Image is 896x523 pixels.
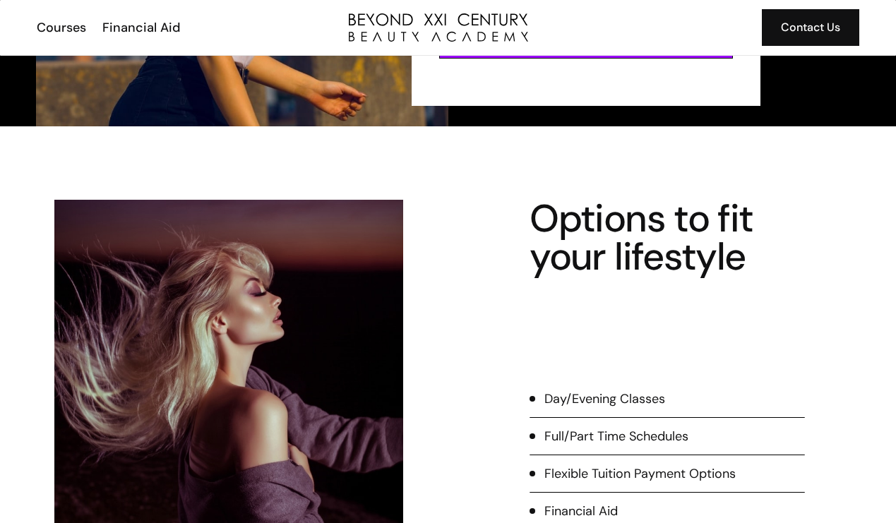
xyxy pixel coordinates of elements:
div: Courses [37,18,86,37]
div: Full/Part Time Schedules [544,427,688,445]
div: Financial Aid [102,18,180,37]
a: Courses [28,18,93,37]
div: Flexible Tuition Payment Options [544,464,736,483]
div: Contact Us [781,18,840,37]
h4: Options to fit your lifestyle [530,200,805,276]
div: Day/Evening Classes [544,390,665,408]
a: home [349,13,528,42]
div: Financial Aid [544,502,618,520]
a: Financial Aid [93,18,187,37]
a: Contact Us [762,9,859,46]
